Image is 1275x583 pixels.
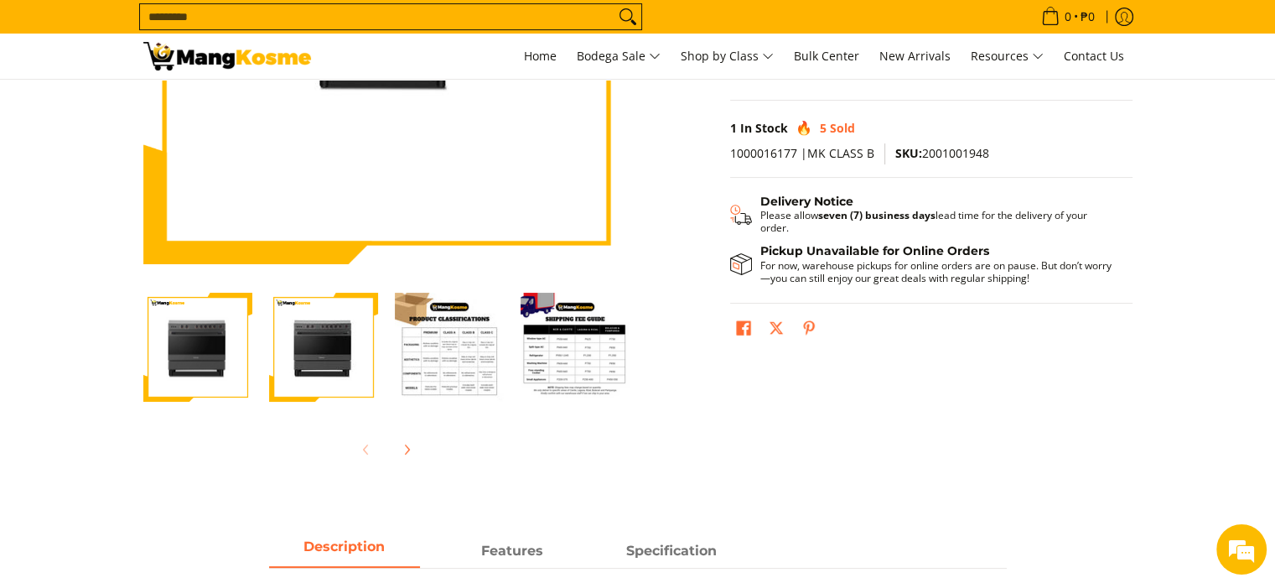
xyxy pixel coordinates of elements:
[328,34,1132,79] nav: Main Menu
[524,48,557,64] span: Home
[1062,11,1074,23] span: 0
[730,145,874,161] span: 1000016177 |MK CLASS B
[962,34,1052,79] a: Resources
[481,543,543,559] strong: Features
[1036,8,1100,26] span: •
[760,194,853,209] strong: Delivery Notice
[269,536,420,568] a: Description
[614,4,641,29] button: Search
[437,536,588,568] a: Description 1
[275,8,315,49] div: Minimize live chat window
[794,48,859,64] span: Bulk Center
[760,209,1116,234] p: Please allow lead time for the delivery of your order.
[596,536,747,568] a: Description 2
[1078,11,1097,23] span: ₱0
[672,34,782,79] a: Shop by Class
[871,34,959,79] a: New Arrivals
[269,293,378,402] img: Toshiba 90 CM Gray Gas Range (Class B)-2
[1064,48,1124,64] span: Contact Us
[879,48,951,64] span: New Arrivals
[521,293,630,402] img: Toshiba 90 CM Gray Gas Range (Class B)-4
[87,94,282,116] div: Chat with us now
[820,120,827,136] span: 5
[395,293,504,402] img: Toshiba 90 CM Gray Gas Range (Class B)-3
[895,145,989,161] span: 2001001948
[797,316,821,345] a: Pin on Pinterest
[740,120,788,136] span: In Stock
[895,145,922,161] span: SKU:
[760,259,1116,284] p: For now, warehouse pickups for online orders are on pause. But don’t worry—you can still enjoy ou...
[269,536,420,566] span: Description
[1055,34,1132,79] a: Contact Us
[626,543,717,559] strong: Specification
[760,243,989,258] strong: Pickup Unavailable for Online Orders
[730,195,1116,235] button: Shipping & Delivery
[8,398,319,456] textarea: Type your message and hit 'Enter'
[97,181,231,351] span: We're online!
[577,46,661,67] span: Bodega Sale
[681,46,774,67] span: Shop by Class
[730,120,737,136] span: 1
[764,316,788,345] a: Post on X
[818,208,936,222] strong: seven (7) business days
[143,42,311,70] img: Toshiba 90 CM Gray Gas Range (Class B) | Mang Kosme
[568,34,669,79] a: Bodega Sale
[732,316,755,345] a: Share on Facebook
[785,34,868,79] a: Bulk Center
[143,294,252,402] img: toshiba-90-cm-5-burner-gas-range-gray-full-view-mang-kosme
[388,431,425,468] button: Next
[516,34,565,79] a: Home
[971,46,1044,67] span: Resources
[830,120,855,136] span: Sold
